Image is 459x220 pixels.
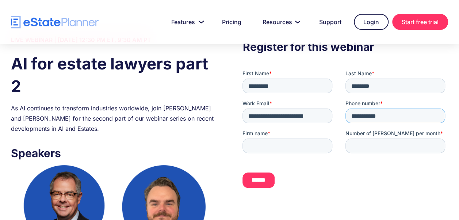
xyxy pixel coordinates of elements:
a: Start free trial [392,14,448,30]
a: Support [310,15,350,29]
a: home [11,16,99,29]
h1: AI for estate lawyers part 2 [11,52,217,98]
a: Features [162,15,210,29]
iframe: Form 0 [242,70,448,194]
a: Pricing [213,15,250,29]
a: Resources [254,15,307,29]
a: Login [354,14,389,30]
h3: Register for this webinar [242,38,448,55]
div: As AI continues to transform industries worldwide, join [PERSON_NAME] and [PERSON_NAME] for the s... [11,103,217,134]
h3: Speakers [11,145,217,162]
